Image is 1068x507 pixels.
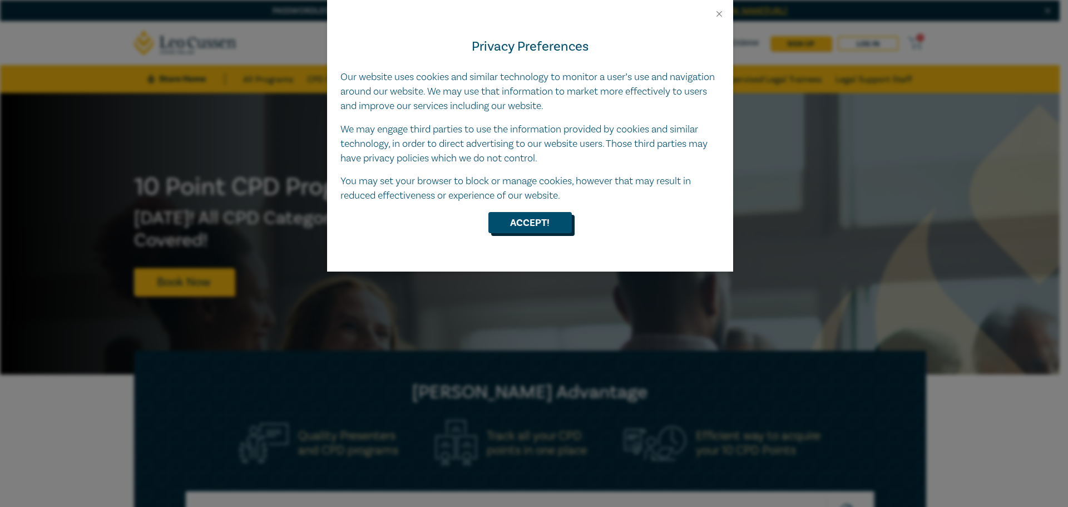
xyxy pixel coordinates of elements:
[488,212,572,233] button: Accept!
[340,37,720,57] h4: Privacy Preferences
[340,174,720,203] p: You may set your browser to block or manage cookies, however that may result in reduced effective...
[340,122,720,166] p: We may engage third parties to use the information provided by cookies and similar technology, in...
[340,70,720,114] p: Our website uses cookies and similar technology to monitor a user’s use and navigation around our...
[714,9,724,19] button: Close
